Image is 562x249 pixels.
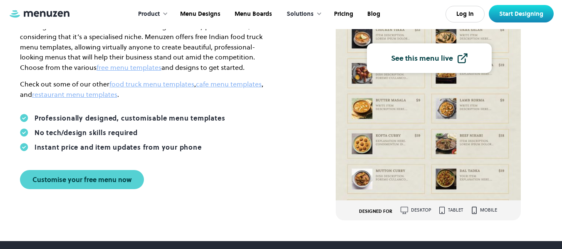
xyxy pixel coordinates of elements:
[411,208,431,212] div: desktop
[326,1,359,27] a: Pricing
[359,1,386,27] a: Blog
[109,79,194,89] a: food truck menu templates
[446,6,485,22] a: Log In
[196,79,262,89] a: cafe menu templates
[367,43,492,73] a: See this menu live
[20,170,144,189] a: Customise your free menu now
[20,21,270,73] p: Devising creative Indian food truck menu design ideas may prove difficult, considering that it’s ...
[227,1,278,27] a: Menu Boards
[448,208,463,212] div: tablet
[287,10,314,19] div: Solutions
[35,128,138,137] div: No tech/design skills required
[130,1,172,27] div: Product
[32,176,131,183] div: Customise your free menu now
[391,54,453,62] div: See this menu live
[35,143,202,151] div: Instant price and item updates from your phone
[359,209,392,214] div: DESIGNED FOR
[35,114,225,122] div: Professionally designed, customisable menu templates
[20,79,270,100] p: Check out some of our other , , and .
[480,208,497,212] div: mobile
[172,1,227,27] a: Menu Designs
[32,90,117,99] a: restaurant menu templates
[489,5,554,22] a: Start Designing
[278,1,326,27] div: Solutions
[97,63,161,72] a: free menu templates
[138,10,160,19] div: Product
